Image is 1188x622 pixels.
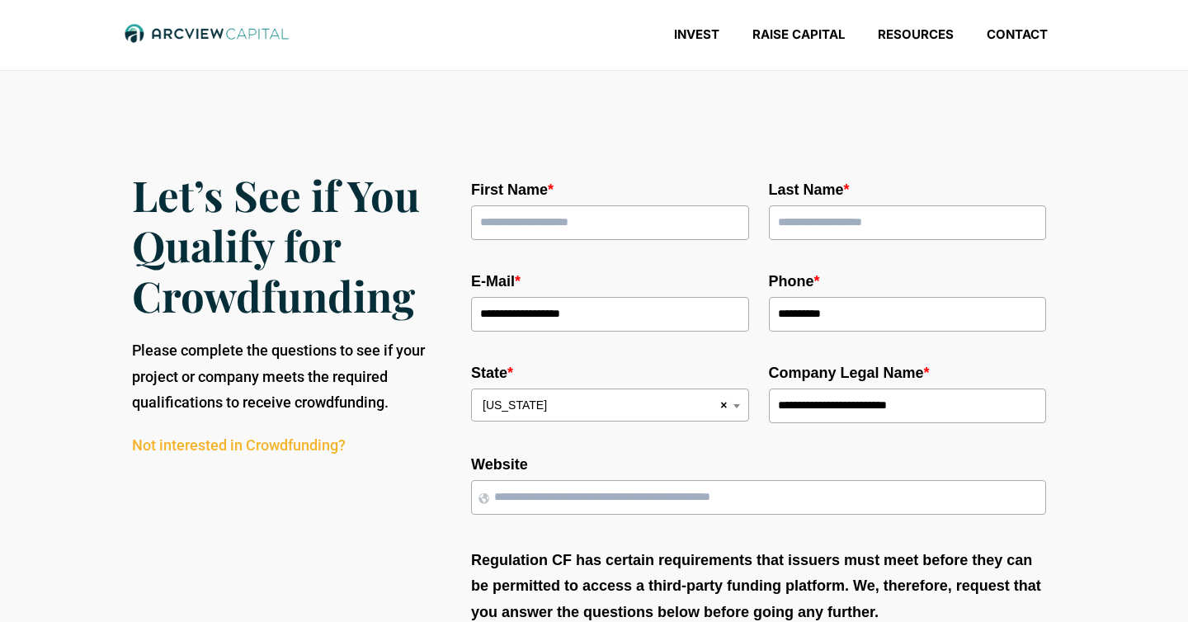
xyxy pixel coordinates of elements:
label: Last Name [769,182,1047,197]
span: Delaware [471,389,749,422]
a: Contact [970,26,1064,43]
span: Delaware [476,393,744,417]
label: E-Mail [471,274,749,289]
a: Raise Capital [736,26,861,43]
p: Please complete the questions to see if your project or company meets the required qualifications... [132,337,445,416]
span: [US_STATE] [483,398,547,412]
label: State [471,365,749,380]
a: Resources [861,26,970,43]
span: Remove all items [720,393,727,417]
label: Phone [769,274,1047,289]
label: Website [471,457,1046,472]
a: Not interested in Crowdfunding? [132,436,346,454]
a: Invest [658,26,736,43]
label: Company Legal Name [769,365,1047,380]
h3: Let’s See if You Qualify for Crowdfunding [132,170,445,321]
label: First Name [471,182,749,197]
